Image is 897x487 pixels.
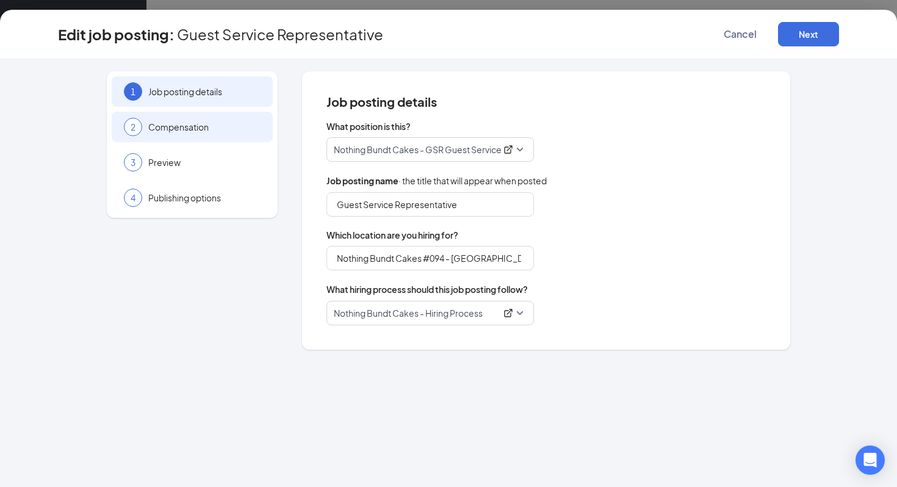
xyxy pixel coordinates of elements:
svg: ExternalLink [503,145,513,154]
button: Next [778,22,839,46]
div: Nothing Bundt Cakes - Hiring Process [334,307,516,319]
div: Open Intercom Messenger [856,446,885,475]
h3: Edit job posting: [58,24,175,45]
span: What hiring process should this job posting follow? [326,283,528,296]
span: 1 [131,85,135,98]
span: · the title that will appear when posted [326,174,547,187]
span: Publishing options [148,192,261,204]
span: Job posting details [326,96,766,108]
p: Nothing Bundt Cakes - GSR Guest Service Representative [334,143,501,156]
span: Guest Service Representative [177,28,383,40]
b: Job posting name [326,175,398,186]
p: Nothing Bundt Cakes - Hiring Process [334,307,483,319]
span: Cancel [724,28,757,40]
span: Preview [148,156,261,168]
div: Nothing Bundt Cakes - GSR Guest Service Representative [334,143,516,156]
span: Compensation [148,121,261,133]
span: 3 [131,156,135,168]
svg: ExternalLink [503,308,513,318]
span: What position is this? [326,120,766,132]
span: Job posting details [148,85,261,98]
span: 2 [131,121,135,133]
span: 4 [131,192,135,204]
button: Cancel [710,22,771,46]
span: Which location are you hiring for? [326,229,766,241]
